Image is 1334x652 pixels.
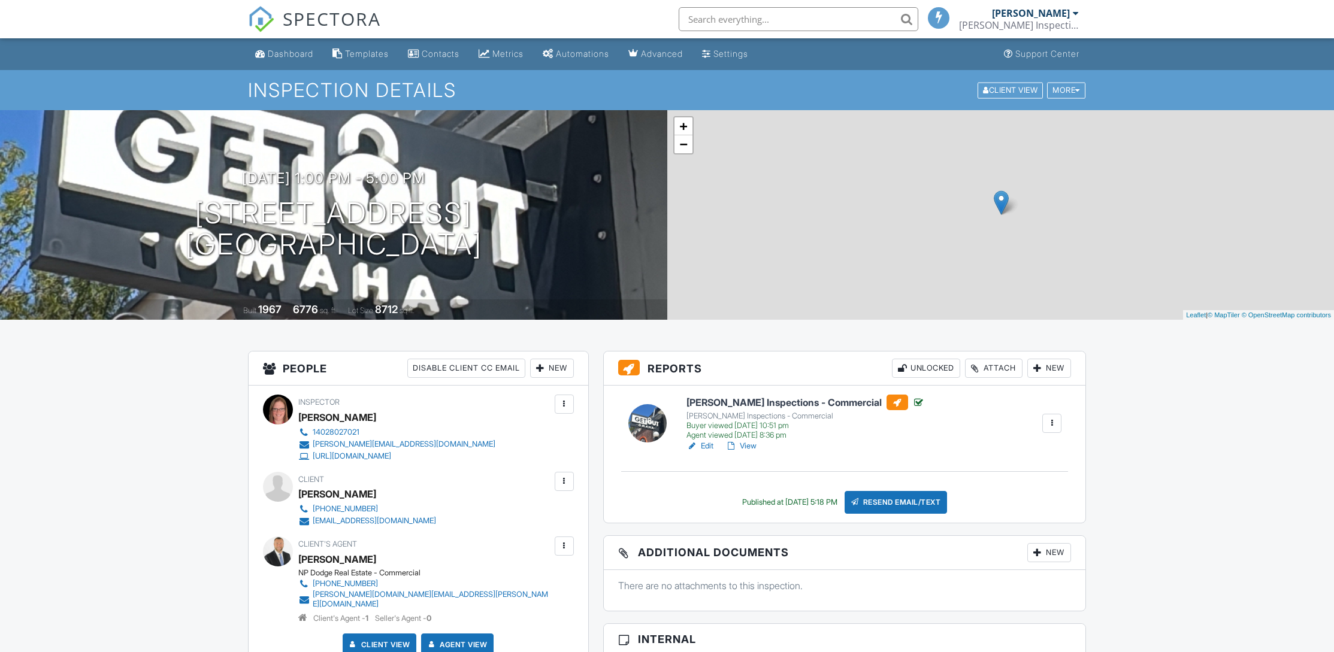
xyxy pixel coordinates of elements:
img: The Best Home Inspection Software - Spectora [248,6,274,32]
div: [EMAIL_ADDRESS][DOMAIN_NAME] [313,516,436,526]
a: Zoom in [674,117,692,135]
div: | [1183,310,1334,320]
strong: 0 [426,614,431,623]
div: 6776 [293,303,318,316]
a: Client View [976,85,1046,94]
span: Client's Agent - [313,614,370,623]
a: Edit [686,440,713,452]
div: [PERSON_NAME] Inspections - Commercial [686,411,925,421]
a: View [725,440,757,452]
div: Metrics [492,48,524,59]
span: Built [243,306,256,315]
div: [PHONE_NUMBER] [313,579,378,589]
div: Templates [345,48,389,59]
strong: 1 [365,614,368,623]
h3: People [249,351,588,386]
div: Attach [965,359,1023,378]
a: SPECTORA [248,16,381,41]
a: 14028027021 [298,426,495,438]
a: Support Center [999,43,1084,65]
a: [URL][DOMAIN_NAME] [298,450,495,462]
div: New [1027,359,1071,378]
a: Leaflet [1186,311,1206,319]
a: [PERSON_NAME] [298,550,376,568]
div: [PERSON_NAME] [298,408,376,426]
h1: Inspection Details [248,80,1087,101]
span: sq.ft. [400,306,415,315]
a: Settings [697,43,753,65]
div: Automations [556,48,609,59]
a: [PHONE_NUMBER] [298,578,552,590]
span: Lot Size [348,306,373,315]
div: New [1027,543,1071,562]
input: Search everything... [679,7,918,31]
p: There are no attachments to this inspection. [618,579,1072,592]
div: New [530,359,574,378]
a: [PHONE_NUMBER] [298,503,436,515]
div: 1967 [258,303,282,316]
span: sq. ft. [320,306,337,315]
h3: Additional Documents [604,536,1086,570]
div: [PERSON_NAME] [298,485,376,503]
div: [PHONE_NUMBER] [313,504,378,514]
h1: [STREET_ADDRESS] [GEOGRAPHIC_DATA] [185,198,482,261]
div: [PERSON_NAME] [992,7,1070,19]
span: Client [298,475,324,484]
a: © MapTiler [1208,311,1240,319]
div: [PERSON_NAME][EMAIL_ADDRESS][DOMAIN_NAME] [313,439,495,449]
span: Inspector [298,398,340,407]
div: Murray Inspection Services [959,19,1079,31]
span: SPECTORA [283,6,381,31]
div: Client View [978,82,1043,98]
a: Contacts [403,43,464,65]
div: Resend Email/Text [845,491,948,514]
h6: [PERSON_NAME] Inspections - Commercial [686,395,925,410]
a: © OpenStreetMap contributors [1242,311,1331,319]
div: Published at [DATE] 5:18 PM [742,498,837,507]
div: Agent viewed [DATE] 8:36 pm [686,430,925,440]
div: Advanced [641,48,683,59]
div: Dashboard [268,48,313,59]
a: Templates [328,43,394,65]
h3: Reports [604,351,1086,386]
a: Zoom out [674,135,692,153]
a: [PERSON_NAME][EMAIL_ADDRESS][DOMAIN_NAME] [298,438,495,450]
a: Metrics [474,43,528,65]
div: [PERSON_NAME][DOMAIN_NAME][EMAIL_ADDRESS][PERSON_NAME][DOMAIN_NAME] [313,590,552,609]
div: Unlocked [892,359,960,378]
span: Client's Agent [298,539,357,548]
a: Agent View [425,639,487,651]
div: 8712 [375,303,398,316]
div: Contacts [422,48,459,59]
a: Client View [347,639,410,651]
div: 14028027021 [313,427,359,437]
div: More [1047,82,1085,98]
a: [EMAIL_ADDRESS][DOMAIN_NAME] [298,515,436,527]
span: Seller's Agent - [375,614,431,623]
a: Advanced [624,43,688,65]
div: Disable Client CC Email [407,359,525,378]
div: NP Dodge Real Estate - Commercial [298,568,561,578]
h3: [DATE] 1:00 pm - 5:00 pm [242,170,425,186]
a: [PERSON_NAME][DOMAIN_NAME][EMAIL_ADDRESS][PERSON_NAME][DOMAIN_NAME] [298,590,552,609]
div: Buyer viewed [DATE] 10:51 pm [686,421,925,430]
a: Automations (Basic) [538,43,614,65]
div: Support Center [1015,48,1079,59]
a: [PERSON_NAME] Inspections - Commercial [PERSON_NAME] Inspections - Commercial Buyer viewed [DATE]... [686,395,925,440]
a: Dashboard [250,43,318,65]
div: Settings [713,48,748,59]
div: [URL][DOMAIN_NAME] [313,451,391,461]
